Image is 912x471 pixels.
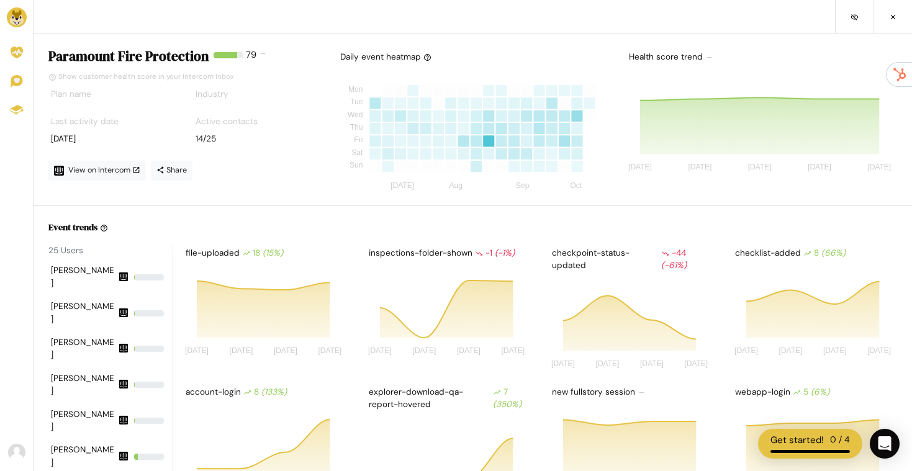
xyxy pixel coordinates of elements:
[803,247,846,259] div: 8
[640,359,664,368] tspan: [DATE]
[48,244,173,257] div: 25 Users
[51,336,115,362] div: [PERSON_NAME]
[134,418,164,424] div: 0.6696428571428571%
[808,163,831,172] tspan: [DATE]
[48,48,209,65] h4: Paramount Fire Protection
[661,247,711,272] div: -44
[185,347,209,356] tspan: [DATE]
[549,384,714,401] div: new fullstory session
[354,136,363,145] tspan: Fri
[493,386,528,411] div: 7
[242,247,283,259] div: 18
[350,161,363,169] tspan: Sun
[391,182,414,191] tspan: [DATE]
[134,382,164,388] div: 2.0089285714285716%
[779,347,803,356] tspan: [DATE]
[493,399,521,410] i: (350%)
[516,182,530,191] tspan: Sep
[870,429,900,459] div: Open Intercom Messenger
[351,148,363,157] tspan: Sat
[68,165,140,175] span: View on Intercom
[7,7,27,27] img: Brand
[748,163,772,172] tspan: [DATE]
[348,85,363,94] tspan: Mon
[868,163,892,172] tspan: [DATE]
[413,347,436,356] tspan: [DATE]
[495,248,515,258] i: (-1%)
[475,247,515,259] div: -1
[134,346,164,352] div: 2.455357142857143%
[570,182,582,191] tspan: Oct
[196,133,317,145] div: 14/25
[628,163,652,172] tspan: [DATE]
[134,310,164,316] div: 1.3392857142857142%
[368,347,392,356] tspan: [DATE]
[134,454,164,460] div: 11.830357142857142%
[449,182,462,191] tspan: Aug
[793,386,829,398] div: 5
[350,98,363,107] tspan: Tue
[733,384,897,401] div: webapp-login
[830,433,850,447] div: 0 / 4
[230,347,253,356] tspan: [DATE]
[51,133,172,145] div: [DATE]
[733,244,897,262] div: checklist-added
[151,161,192,181] a: Share
[134,274,164,280] div: 1.5625%
[261,387,287,397] i: (133%)
[318,347,341,356] tspan: [DATE]
[821,248,846,258] i: (66%)
[501,347,525,356] tspan: [DATE]
[51,115,119,128] label: Last activity date
[51,444,115,469] div: [PERSON_NAME]
[734,347,758,356] tspan: [DATE]
[549,244,714,275] div: checkpoint-status-updated
[867,347,891,356] tspan: [DATE]
[51,372,115,398] div: [PERSON_NAME]
[243,386,287,398] div: 8
[770,433,824,447] div: Get started!
[340,51,431,63] div: Daily event heatmap
[51,300,115,326] div: [PERSON_NAME]
[366,244,531,262] div: inspections-folder-shown
[348,110,363,119] tspan: Wed
[51,264,115,290] div: [PERSON_NAME]
[196,115,258,128] label: Active contacts
[51,408,115,434] div: [PERSON_NAME]
[551,359,575,368] tspan: [DATE]
[48,221,97,233] h6: Event trends
[350,123,363,132] tspan: Thu
[689,163,712,172] tspan: [DATE]
[246,48,256,70] div: 79
[48,72,234,81] a: Show customer health score in your Intercom Inbox
[684,359,708,368] tspan: [DATE]
[596,359,620,368] tspan: [DATE]
[274,347,297,356] tspan: [DATE]
[51,88,91,101] label: Plan name
[183,244,348,262] div: file-uploaded
[366,384,531,414] div: explorer-download-qa-report-hovered
[661,260,687,271] i: (-61%)
[823,347,847,356] tspan: [DATE]
[196,88,228,101] label: Industry
[811,387,829,397] i: (6%)
[626,48,897,66] div: Health score trend
[48,161,146,181] a: View on Intercom
[457,347,481,356] tspan: [DATE]
[263,248,283,258] i: (15%)
[183,384,348,401] div: account-login
[8,444,25,461] img: Avatar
